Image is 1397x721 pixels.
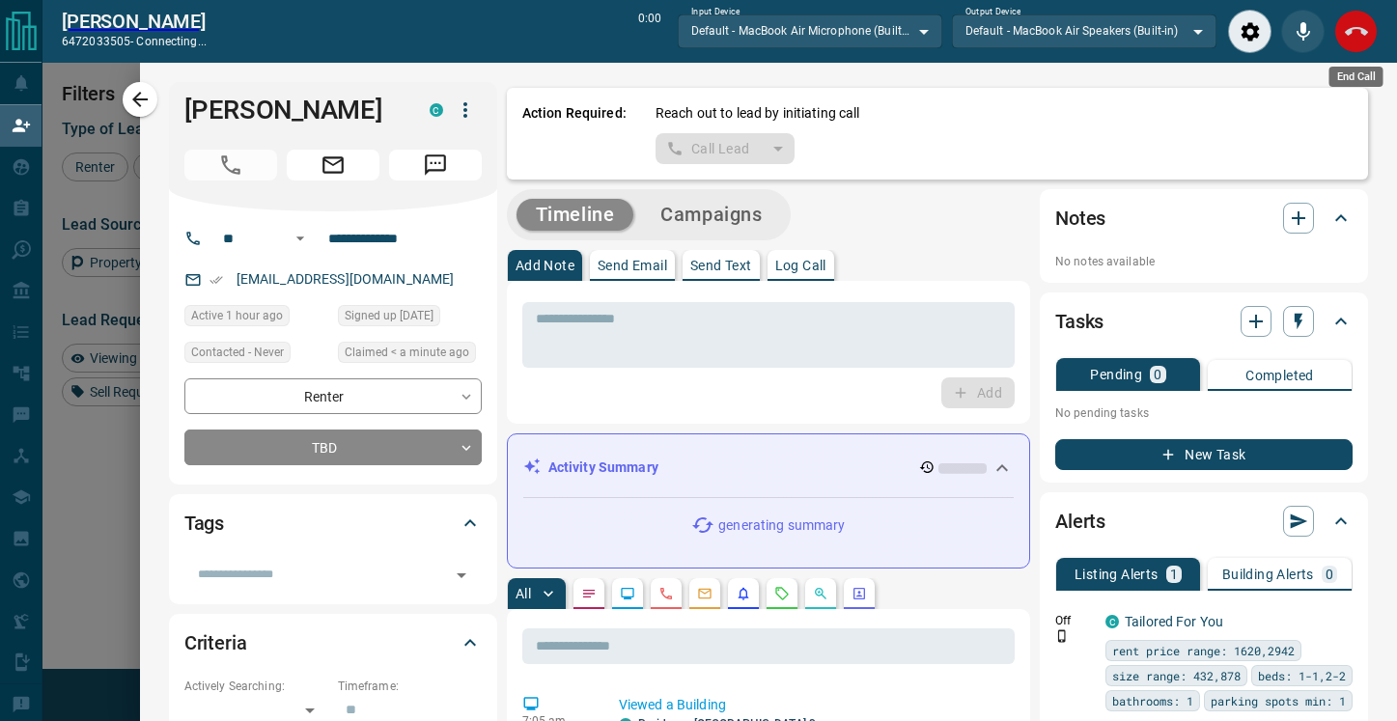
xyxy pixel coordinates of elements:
span: Email [287,150,379,180]
p: generating summary [718,515,845,536]
h2: Alerts [1055,506,1105,537]
p: Send Text [690,259,752,272]
p: Add Note [516,259,574,272]
svg: Agent Actions [852,586,867,601]
div: Mute [1281,10,1325,53]
div: Tasks [1055,298,1353,345]
p: 6472033505 - [62,33,207,50]
p: No notes available [1055,253,1353,270]
div: Thu Aug 14 2025 [184,305,328,332]
p: Send Email [598,259,667,272]
svg: Emails [697,586,712,601]
div: split button [656,133,796,164]
p: Reach out to lead by initiating call [656,103,860,124]
svg: Push Notification Only [1055,629,1069,643]
label: Output Device [965,6,1020,18]
svg: Calls [658,586,674,601]
h2: Tags [184,508,224,539]
span: Signed up [DATE] [345,306,433,325]
span: connecting... [136,35,206,48]
p: Listing Alerts [1075,568,1159,581]
button: Open [448,562,475,589]
p: Action Required: [522,103,627,164]
p: Activity Summary [548,458,658,478]
div: condos.ca [1105,615,1119,628]
div: condos.ca [430,103,443,117]
div: Wed Jul 30 2025 [338,305,482,332]
svg: Email Verified [210,273,223,287]
span: parking spots min: 1 [1211,691,1346,710]
div: End Call [1329,67,1383,87]
p: 0:00 [638,10,661,53]
a: Tailored For You [1125,614,1223,629]
div: Tags [184,500,482,546]
span: Message [389,150,482,180]
p: Building Alerts [1222,568,1314,581]
button: Timeline [517,199,634,231]
p: Pending [1090,368,1142,381]
svg: Notes [581,586,597,601]
h2: Tasks [1055,306,1104,337]
span: Call [184,150,277,180]
svg: Lead Browsing Activity [620,586,635,601]
span: beds: 1-1,2-2 [1258,666,1346,685]
svg: Opportunities [813,586,828,601]
button: Open [289,227,312,250]
button: New Task [1055,439,1353,470]
div: Default - MacBook Air Speakers (Built-in) [952,14,1216,47]
p: No pending tasks [1055,399,1353,428]
a: [EMAIL_ADDRESS][DOMAIN_NAME] [237,271,455,287]
p: Viewed a Building [619,695,1007,715]
span: rent price range: 1620,2942 [1112,641,1295,660]
div: Thu Aug 14 2025 [338,342,482,369]
div: Renter [184,378,482,414]
svg: Requests [774,586,790,601]
span: bathrooms: 1 [1112,691,1193,710]
div: Activity Summary [523,450,1014,485]
p: 0 [1154,368,1161,381]
div: Notes [1055,195,1353,241]
span: Active 1 hour ago [191,306,283,325]
button: Campaigns [641,199,781,231]
div: End Call [1334,10,1378,53]
p: Off [1055,612,1094,629]
div: Default - MacBook Air Microphone (Built-in) [678,14,942,47]
p: 1 [1170,568,1178,581]
div: Alerts [1055,498,1353,544]
p: Completed [1245,369,1314,382]
p: Timeframe: [338,678,482,695]
div: TBD [184,430,482,465]
p: Log Call [775,259,826,272]
div: Audio Settings [1228,10,1271,53]
label: Input Device [691,6,740,18]
span: size range: 432,878 [1112,666,1241,685]
span: Contacted - Never [191,343,284,362]
p: All [516,587,531,600]
h1: [PERSON_NAME] [184,95,401,125]
span: Claimed < a minute ago [345,343,469,362]
div: Criteria [184,620,482,666]
h2: [PERSON_NAME] [62,10,207,33]
p: Actively Searching: [184,678,328,695]
h2: Notes [1055,203,1105,234]
p: 0 [1326,568,1333,581]
svg: Listing Alerts [736,586,751,601]
h2: Criteria [184,627,247,658]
